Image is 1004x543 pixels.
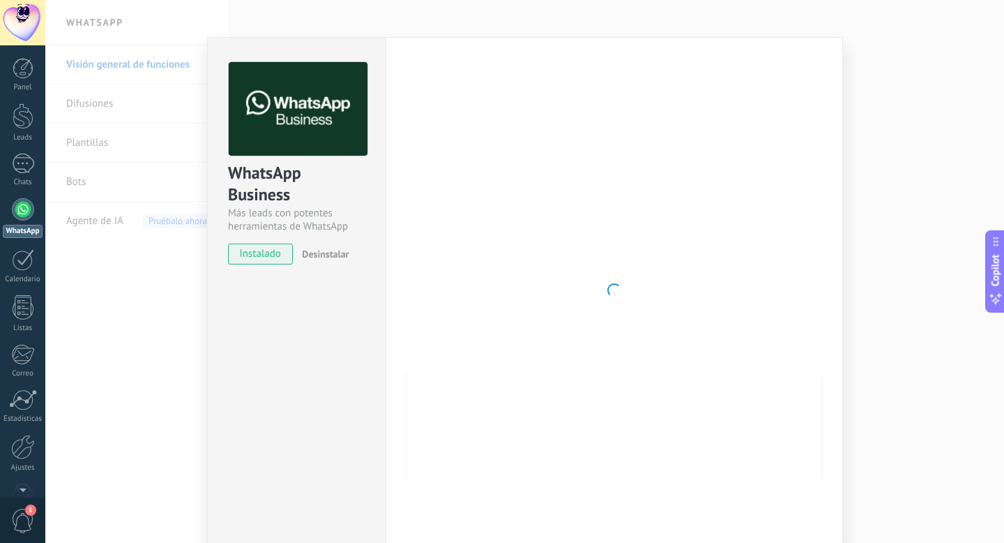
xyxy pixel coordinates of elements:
[229,244,292,265] span: instalado
[25,505,36,516] span: 1
[302,248,349,260] span: Desinstalar
[3,324,43,333] div: Listas
[989,255,1003,287] span: Copilot
[3,463,43,473] div: Ajustes
[3,178,43,187] div: Chats
[3,83,43,92] div: Panel
[3,225,43,238] div: WhatsApp
[3,415,43,424] div: Estadísticas
[229,62,367,156] img: logo_main.png
[3,369,43,378] div: Correo
[3,133,43,142] div: Leads
[228,207,365,233] div: Más leads con potentes herramientas de WhatsApp
[3,275,43,284] div: Calendario
[228,162,365,207] div: WhatsApp Business
[296,244,349,265] button: Desinstalar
